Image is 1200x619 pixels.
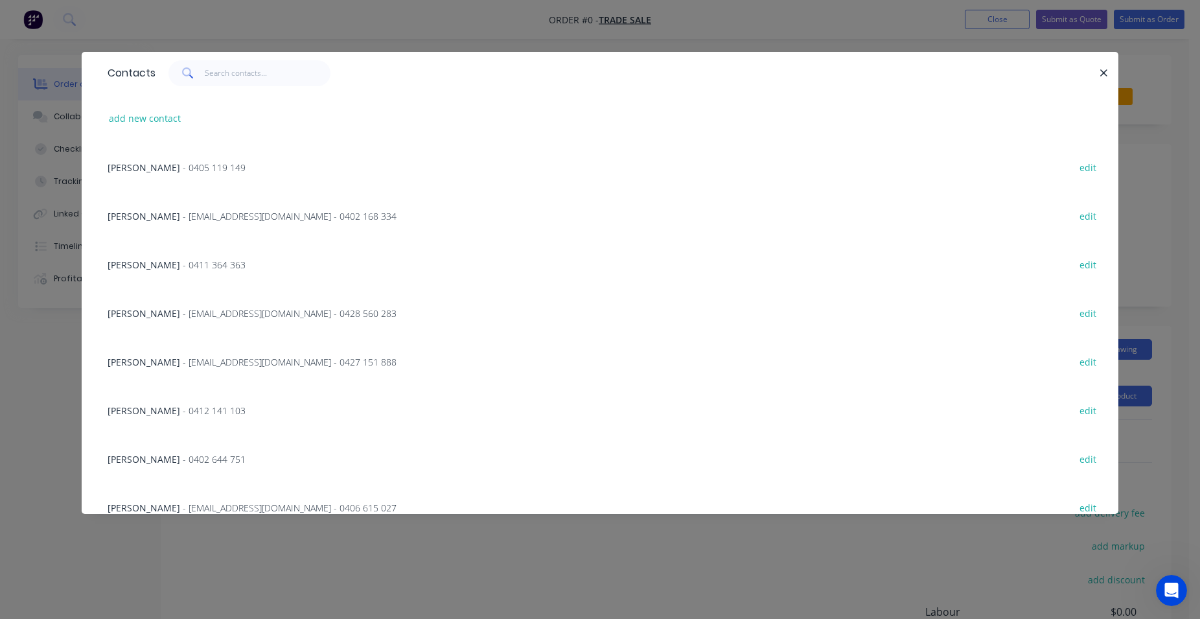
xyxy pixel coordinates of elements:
button: edit [1072,207,1103,224]
input: Search contacts... [205,60,331,86]
div: Contacts [101,53,156,94]
span: - 0405 119 149 [183,161,246,174]
span: - 0412 141 103 [183,404,246,417]
button: edit [1072,304,1103,321]
span: - [EMAIL_ADDRESS][DOMAIN_NAME] - 0402 168 334 [183,210,397,222]
button: edit [1072,158,1103,176]
span: [PERSON_NAME] [108,259,180,271]
span: - [EMAIL_ADDRESS][DOMAIN_NAME] - 0406 615 027 [183,502,397,514]
span: [PERSON_NAME] [108,404,180,417]
span: [PERSON_NAME] [108,307,180,320]
span: [PERSON_NAME] [108,453,180,465]
button: edit [1072,353,1103,370]
button: edit [1072,255,1103,273]
span: - [EMAIL_ADDRESS][DOMAIN_NAME] - 0427 151 888 [183,356,397,368]
span: - [EMAIL_ADDRESS][DOMAIN_NAME] - 0428 560 283 [183,307,397,320]
span: [PERSON_NAME] [108,161,180,174]
span: [PERSON_NAME] [108,502,180,514]
span: [PERSON_NAME] [108,210,180,222]
button: edit [1072,498,1103,516]
button: add new contact [102,110,188,127]
span: - 0402 644 751 [183,453,246,465]
span: - 0411 364 363 [183,259,246,271]
iframe: Intercom live chat [1156,575,1187,606]
button: edit [1072,450,1103,467]
span: [PERSON_NAME] [108,356,180,368]
button: edit [1072,401,1103,419]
